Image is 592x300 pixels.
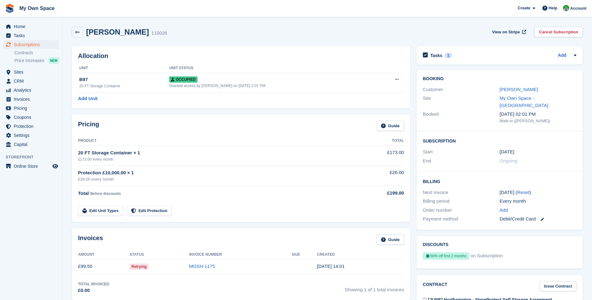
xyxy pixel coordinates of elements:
th: Product [78,136,354,146]
a: Add [500,207,508,214]
time: 2025-09-24 13:01:06 UTC [317,264,345,269]
span: Create [518,5,530,11]
h2: Subscription [423,138,576,144]
th: Amount [78,250,130,260]
div: £0.00 [78,287,109,294]
a: Cancel Subscription [535,27,583,37]
span: Before discounts [90,191,121,196]
div: 1 [445,53,452,58]
span: CRM [14,77,51,85]
a: View on Stripe [490,27,527,37]
div: £199.00 [354,190,404,197]
th: Unit [78,63,169,73]
a: menu [3,95,59,104]
div: 50% off first 2 months [423,252,469,260]
div: 110026 [151,30,167,37]
a: Reset [517,190,529,195]
img: stora-icon-8386f47178a22dfd0bd8f6a31ec36ba5ce8667c1dd55bd0f319d3a0aa187defe.svg [5,4,14,13]
span: Settings [14,131,51,140]
time: 2025-09-24 00:00:00 UTC [500,148,514,156]
span: Tasks [14,31,51,40]
h2: [PERSON_NAME] [86,28,149,36]
div: Start [423,148,500,156]
a: menu [3,104,59,113]
a: Guide [377,235,404,245]
h2: Billing [423,178,576,184]
div: NEW [49,57,59,64]
div: Booked [423,111,500,124]
span: Retrying [130,264,149,270]
div: Walk-in ([PERSON_NAME]) [500,118,576,124]
span: Invoices [14,95,51,104]
div: Protection £10,000.00 × 1 [78,169,354,177]
span: Home [14,22,51,31]
a: Guide [377,121,404,131]
a: [PERSON_NAME] [500,87,538,92]
a: menu [3,68,59,76]
div: Every month [500,198,576,205]
div: End [423,157,500,165]
span: Total [78,191,89,196]
td: £26.00 [354,166,404,186]
span: Online Store [14,162,51,171]
h2: Booking [423,76,576,81]
img: Paula Harris [563,5,569,11]
a: menu [3,140,59,149]
div: Total Invoiced [78,281,109,287]
th: Status [130,250,189,260]
a: menu [3,162,59,171]
a: Edit Protection [127,206,172,216]
a: Preview store [51,162,59,170]
span: Capital [14,140,51,149]
a: Price increases NEW [14,57,59,64]
a: Add Unit [78,95,97,102]
div: [DATE] ( ) [500,189,576,196]
a: menu [3,31,59,40]
div: [DATE] 02:01 PM [500,111,576,118]
div: 20 FT Storage Container × 1 [78,149,354,157]
th: Invoice Number [189,250,292,260]
th: Total [354,136,404,146]
div: B97 [79,76,169,83]
span: Analytics [14,86,51,94]
a: My Own Space [17,3,57,13]
span: Protection [14,122,51,131]
div: £26.00 every month [78,176,354,182]
a: menu [3,40,59,49]
div: 20 FT Storage Container [79,83,169,89]
h2: Contract [423,281,448,292]
span: Sites [14,68,51,76]
th: Created [317,250,404,260]
span: Showing 1 of 1 total invoices [345,281,404,294]
span: on Subscription [471,252,503,262]
div: Debit/Credit Card [500,215,576,223]
div: Next invoice [423,189,500,196]
span: Help [549,5,557,11]
a: Add [558,52,566,59]
div: Billing period [423,198,500,205]
span: Pricing [14,104,51,113]
span: Storefront [6,154,62,160]
div: Granted access by [PERSON_NAME] on [DATE] 2:01 PM [169,83,376,89]
th: Due [292,250,317,260]
h2: Discounts [423,242,576,247]
span: Price increases [14,58,44,64]
h2: Pricing [78,121,99,131]
a: My Own Space - [GEOGRAPHIC_DATA] [500,95,548,108]
div: Order number [423,207,500,214]
a: menu [3,77,59,85]
span: Coupons [14,113,51,122]
a: menu [3,86,59,94]
h2: Tasks [430,53,443,58]
div: Site [423,95,500,109]
a: menu [3,122,59,131]
h2: Invoices [78,235,103,245]
a: Edit Unit Types [78,206,123,216]
a: Contracts [14,50,59,56]
div: £173.00 every month [78,157,354,162]
span: Ongoing [500,158,517,163]
span: Occupied [169,76,197,83]
span: Account [570,5,586,12]
h2: Allocation [78,52,404,60]
th: Unit Status [169,63,376,73]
